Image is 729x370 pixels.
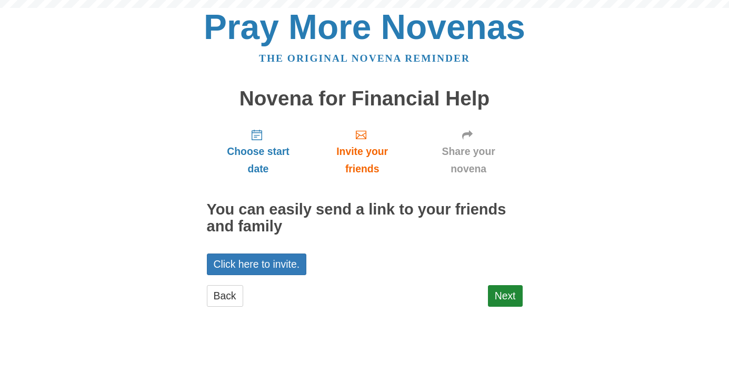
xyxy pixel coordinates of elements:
[415,120,523,183] a: Share your novena
[204,7,525,46] a: Pray More Novenas
[320,143,404,178] span: Invite your friends
[488,285,523,307] a: Next
[207,254,307,275] a: Click here to invite.
[217,143,299,178] span: Choose start date
[207,285,243,307] a: Back
[425,143,512,178] span: Share your novena
[207,201,523,235] h2: You can easily send a link to your friends and family
[207,87,523,110] h1: Novena for Financial Help
[259,53,470,64] a: The original novena reminder
[309,120,414,183] a: Invite your friends
[207,120,310,183] a: Choose start date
